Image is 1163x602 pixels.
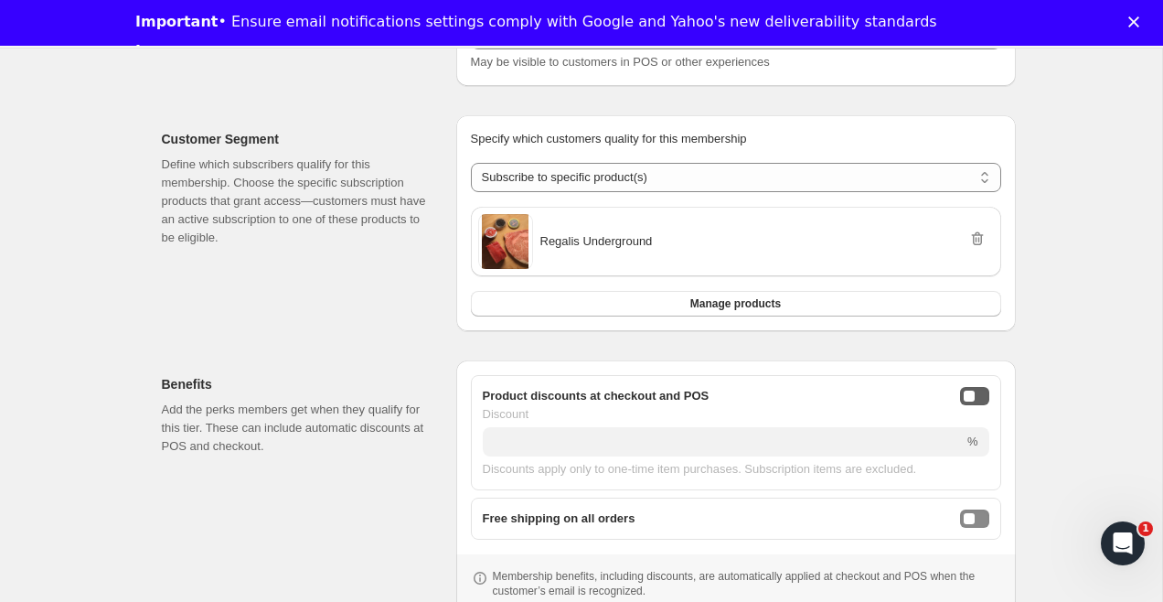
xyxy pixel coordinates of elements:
span: Discounts apply only to one-time item purchases. Subscription items are excluded. [483,462,917,476]
span: Discount [483,407,529,421]
p: Membership benefits, including discounts, are automatically applied at checkout and POS when the ... [493,569,1001,598]
span: May be visible to customers in POS or other experiences [471,55,770,69]
span: Free shipping on all orders [483,510,635,528]
p: Add the perks members get when they qualify for this tier. These can include automatic discounts ... [162,401,427,456]
h2: Customer Segment [162,130,427,148]
div: Close [1128,16,1147,27]
div: • Ensure email notifications settings comply with Google and Yahoo's new deliverability standards [135,13,937,31]
button: freeShippingEnabled [960,510,989,528]
span: 1 [1138,521,1153,536]
button: Manage products [471,291,1001,317]
a: Learn more [135,42,229,62]
iframe: Intercom live chat [1101,521,1145,565]
b: Important [135,13,218,30]
p: Define which subscribers qualify for this membership. Choose the specific subscription products t... [162,156,427,247]
span: Product discounts at checkout and POS [483,387,710,405]
h2: Benefits [162,375,427,393]
button: Remove [965,226,990,252]
button: onlineDiscountEnabled [960,387,989,405]
span: % [967,435,978,448]
span: Regalis Underground [540,232,653,251]
span: Manage products [690,296,781,311]
p: Specify which customers quality for this membership [471,130,1001,148]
